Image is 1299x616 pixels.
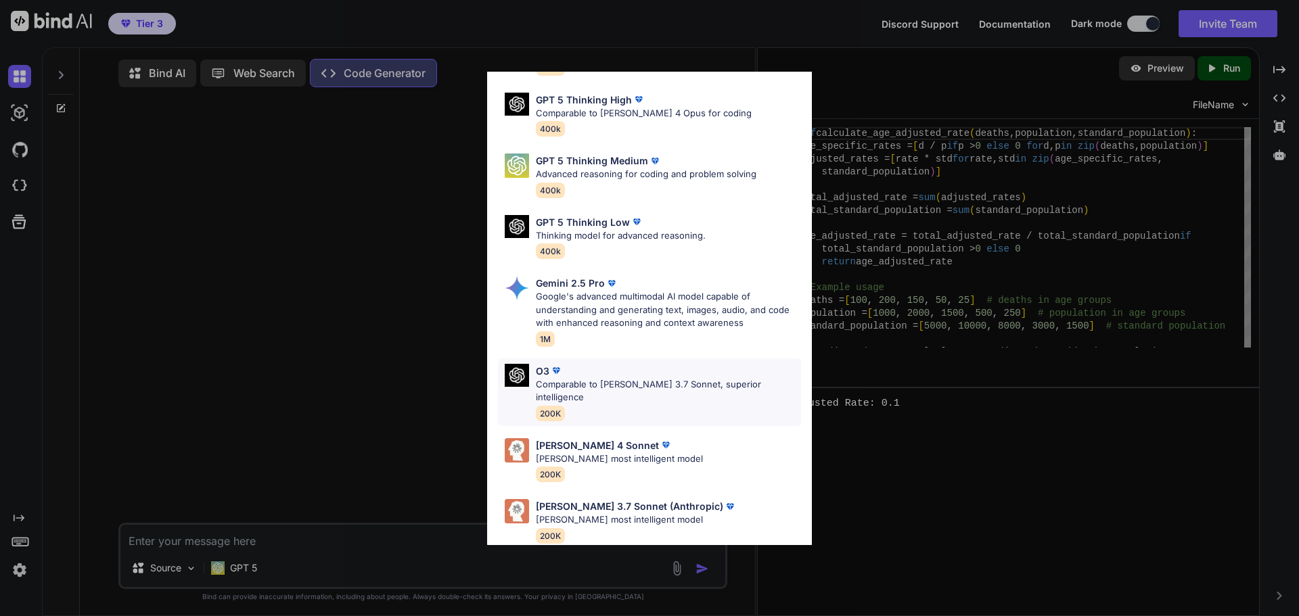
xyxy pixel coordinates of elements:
span: 200K [536,406,565,421]
img: premium [605,277,618,290]
img: Pick Models [505,438,529,463]
p: [PERSON_NAME] most intelligent model [536,513,737,527]
img: premium [648,154,662,168]
img: Pick Models [505,215,529,239]
img: Pick Models [505,153,529,178]
span: 1M [536,331,555,347]
p: GPT 5 Thinking High [536,93,632,107]
img: Pick Models [505,93,529,116]
p: Comparable to [PERSON_NAME] 4 Opus for coding [536,107,752,120]
img: Pick Models [505,499,529,523]
p: GPT 5 Thinking Low [536,215,630,229]
p: Gemini 2.5 Pro [536,276,605,290]
p: Thinking model for advanced reasoning. [536,229,706,243]
span: 400k [536,243,565,259]
span: 200K [536,467,565,482]
p: Advanced reasoning for coding and problem solving [536,168,756,181]
img: premium [723,500,737,513]
img: Pick Models [505,364,529,387]
img: premium [659,438,673,452]
p: Google's advanced multimodal AI model capable of understanding and generating text, images, audio... [536,290,801,330]
p: Comparable to [PERSON_NAME] 3.7 Sonnet, superior intelligence [536,378,801,404]
span: 400k [536,183,565,198]
span: 200K [536,528,565,544]
img: premium [632,93,645,106]
img: premium [630,215,643,229]
p: [PERSON_NAME] most intelligent model [536,452,703,466]
p: [PERSON_NAME] 4 Sonnet [536,438,659,452]
img: premium [549,364,563,377]
p: O3 [536,364,549,378]
p: GPT 5 Thinking Medium [536,153,648,168]
p: [PERSON_NAME] 3.7 Sonnet (Anthropic) [536,499,723,513]
img: Pick Models [505,276,529,300]
span: 400k [536,121,565,137]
